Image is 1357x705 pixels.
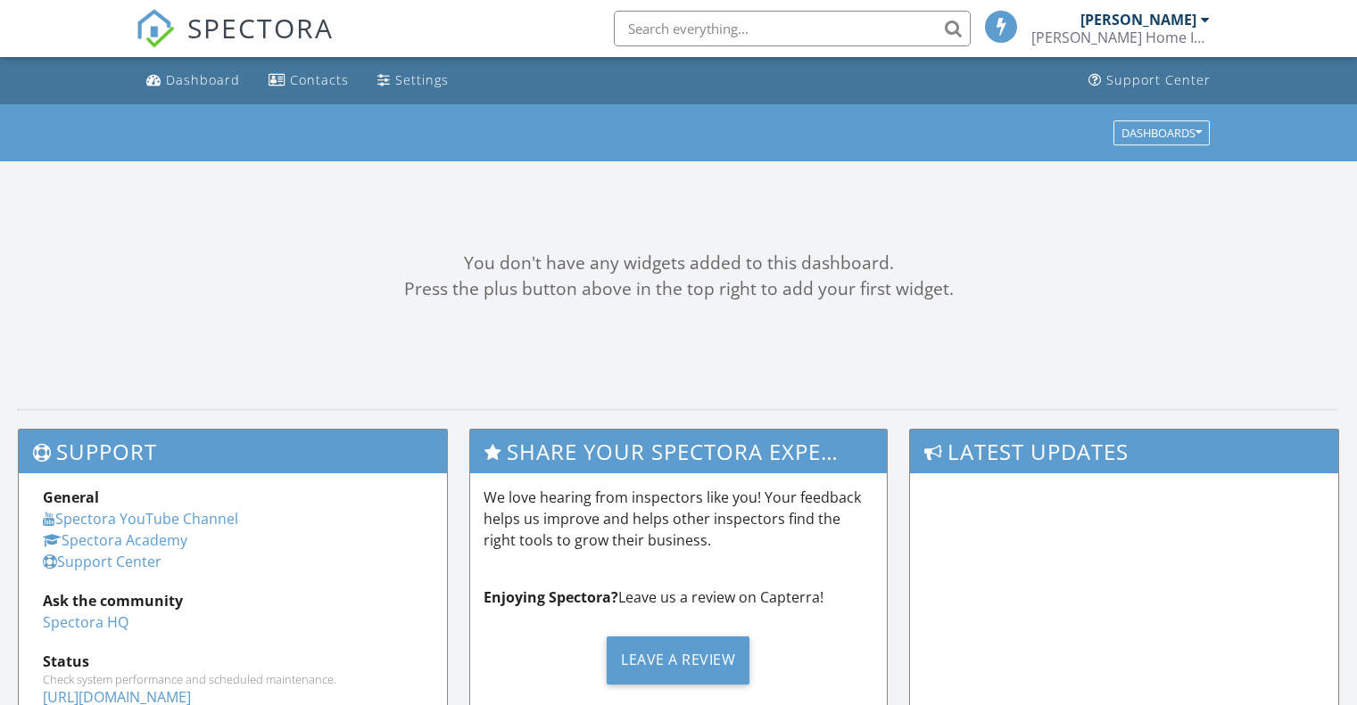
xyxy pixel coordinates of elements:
[910,430,1338,473] h3: Latest Updates
[187,9,334,46] span: SPECTORA
[370,64,456,97] a: Settings
[395,71,449,88] div: Settings
[1121,127,1202,139] div: Dashboards
[43,509,238,529] a: Spectora YouTube Channel
[43,612,128,632] a: Spectora HQ
[1081,64,1218,97] a: Support Center
[136,9,175,48] img: The Best Home Inspection Software - Spectora
[43,488,99,507] strong: General
[139,64,247,97] a: Dashboard
[1080,11,1196,29] div: [PERSON_NAME]
[166,71,240,88] div: Dashboard
[484,487,874,551] p: We love hearing from inspectors like you! Your feedback helps us improve and helps other inspecto...
[136,24,334,61] a: SPECTORA
[1031,29,1210,46] div: Gerard Home Inspection
[1113,120,1210,145] button: Dashboards
[18,276,1339,302] div: Press the plus button above in the top right to add your first widget.
[484,586,874,608] p: Leave us a review on Capterra!
[43,552,161,571] a: Support Center
[43,672,423,686] div: Check system performance and scheduled maintenance.
[43,651,423,672] div: Status
[607,636,749,685] div: Leave a Review
[290,71,349,88] div: Contacts
[18,250,1339,276] div: You don't have any widgets added to this dashboard.
[1106,71,1211,88] div: Support Center
[484,587,618,607] strong: Enjoying Spectora?
[614,11,971,46] input: Search everything...
[484,622,874,698] a: Leave a Review
[43,590,423,611] div: Ask the community
[43,530,187,550] a: Spectora Academy
[470,430,888,473] h3: Share Your Spectora Experience
[261,64,356,97] a: Contacts
[19,430,447,473] h3: Support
